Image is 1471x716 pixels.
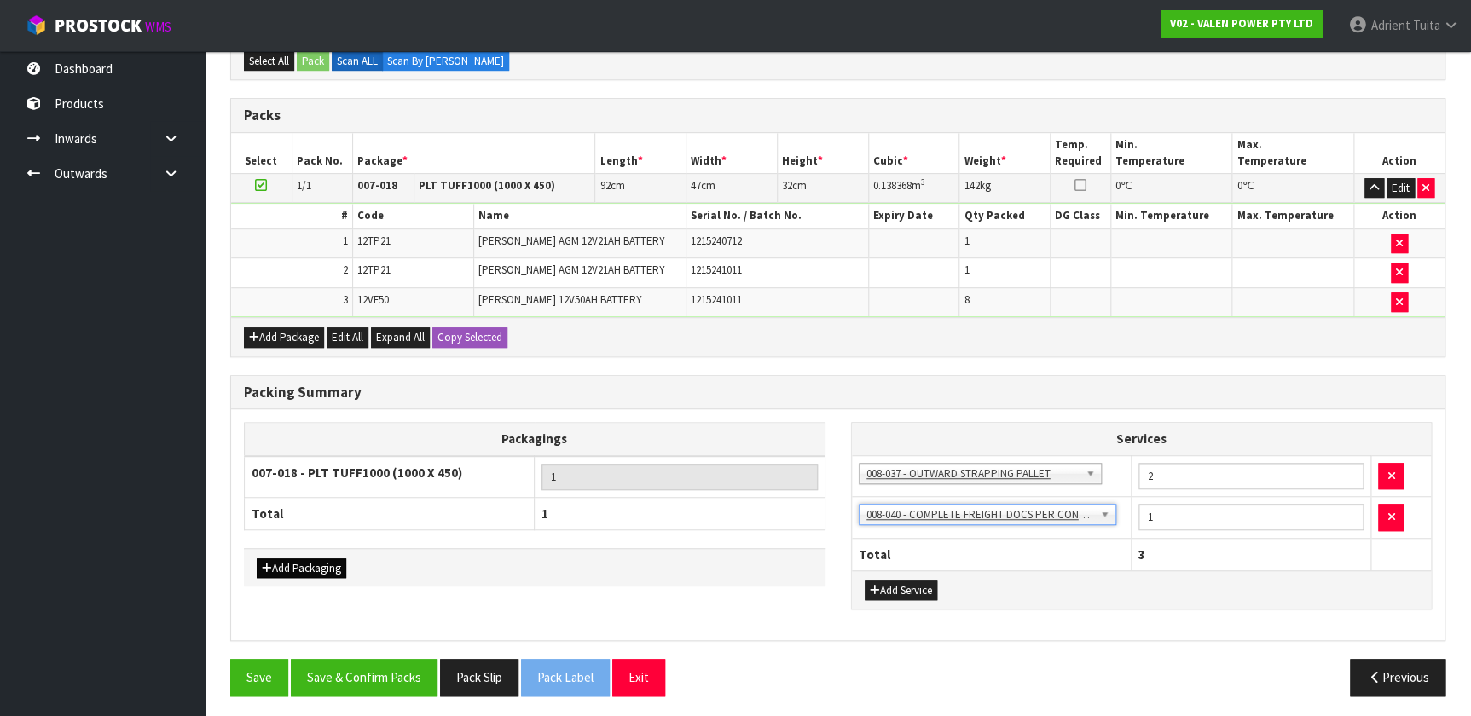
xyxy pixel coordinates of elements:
span: 92 [599,178,610,193]
span: Adrient [1370,17,1410,33]
button: Edit All [327,327,368,348]
th: Height [777,133,868,173]
button: Exit [612,659,665,696]
span: 0 [1115,178,1121,193]
th: Code [352,204,473,228]
span: 3 [1138,546,1145,563]
span: ProStock [55,14,142,37]
th: Services [852,423,1432,455]
th: Width [686,133,778,173]
span: 1/1 [297,178,311,193]
span: 1215240712 [691,234,742,248]
h3: Packing Summary [244,384,1432,401]
span: 8 [964,292,969,307]
span: [PERSON_NAME] 12V50AH BATTERY [478,292,641,307]
span: 142 [964,178,979,193]
th: Cubic [868,133,959,173]
th: Qty Packed [959,204,1051,228]
button: Save [230,659,288,696]
span: 12VF50 [357,292,389,307]
th: Weight [959,133,1051,173]
th: Package [352,133,595,173]
button: Pack Label [521,659,610,696]
strong: 007-018 - PLT TUFF1000 (1000 X 450) [252,465,462,481]
th: Min. Temperature [1111,133,1232,173]
small: WMS [145,19,171,35]
th: Select [231,133,292,173]
span: 1 [343,234,348,248]
span: Tuita [1412,17,1439,33]
th: Pack No. [292,133,352,173]
span: 008-037 - OUTWARD STRAPPING PALLET [866,464,1080,484]
a: V02 - VALEN POWER PTY LTD [1161,10,1323,38]
button: Add Service [865,580,937,601]
th: Packagings [245,423,825,456]
label: Scan ALL [332,51,383,72]
th: Expiry Date [868,204,959,228]
th: Max. Temperature [1232,133,1353,173]
td: m [868,173,959,203]
td: cm [777,173,868,203]
th: DG Class [1050,204,1110,228]
span: Expand All [376,330,425,344]
td: ℃ [1232,173,1353,203]
button: Previous [1350,659,1445,696]
img: cube-alt.png [26,14,47,36]
td: cm [686,173,778,203]
strong: PLT TUFF1000 (1000 X 450) [419,178,555,193]
th: Temp. Required [1050,133,1110,173]
span: [PERSON_NAME] AGM 12V21AH BATTERY [478,263,664,277]
th: Name [474,204,686,228]
td: kg [959,173,1051,203]
th: Serial No. / Batch No. [686,204,868,228]
th: # [231,204,352,228]
button: Edit [1387,178,1415,199]
span: 008-040 - COMPLETE FREIGHT DOCS PER CONSIGNMENT [866,505,1093,525]
td: cm [595,173,686,203]
span: 2 [343,263,348,277]
span: 3 [343,292,348,307]
span: 1215241011 [691,292,742,307]
sup: 3 [921,176,925,188]
button: Add Packaging [257,558,346,579]
span: 1 [541,505,548,522]
button: Copy Selected [432,327,507,348]
button: Pack [297,51,329,72]
th: Action [1353,204,1445,228]
button: Expand All [371,327,430,348]
td: ℃ [1111,173,1232,203]
th: Min. Temperature [1111,204,1232,228]
h3: Packs [244,107,1432,124]
span: 47 [691,178,701,193]
strong: V02 - VALEN POWER PTY LTD [1170,16,1313,31]
th: Max. Temperature [1232,204,1353,228]
span: 0.138368 [873,178,912,193]
span: 32 [782,178,792,193]
span: 1215241011 [691,263,742,277]
th: Action [1353,133,1445,173]
span: 1 [964,263,969,277]
th: Total [852,538,1132,570]
strong: 007-018 [357,178,397,193]
button: Select All [244,51,294,72]
span: 0 [1236,178,1242,193]
button: Pack Slip [440,659,518,696]
label: Scan By [PERSON_NAME] [382,51,509,72]
button: Save & Confirm Packs [291,659,437,696]
th: Length [595,133,686,173]
span: [PERSON_NAME] AGM 12V21AH BATTERY [478,234,664,248]
th: Total [245,497,535,529]
span: 1 [964,234,969,248]
button: Add Package [244,327,324,348]
span: 12TP21 [357,263,391,277]
span: 12TP21 [357,234,391,248]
